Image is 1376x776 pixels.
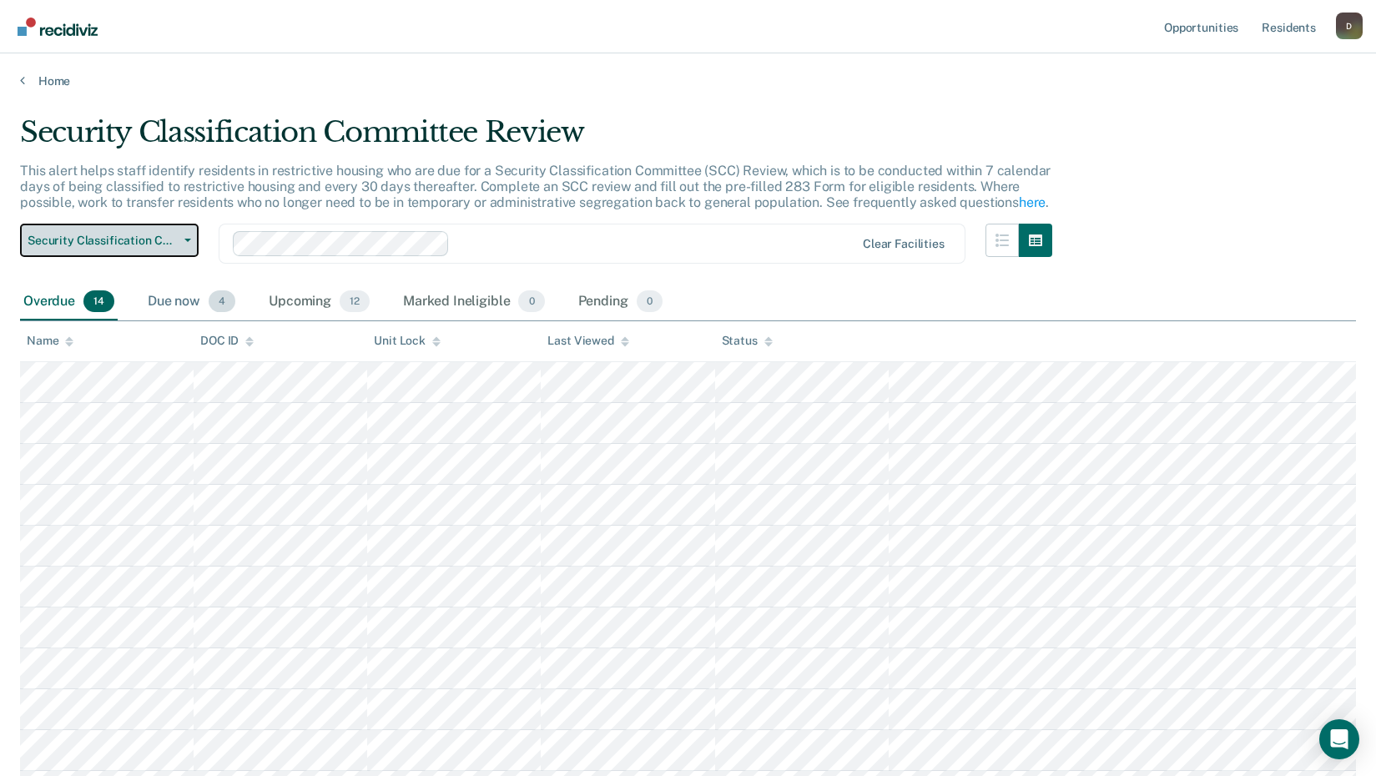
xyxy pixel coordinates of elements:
div: Last Viewed [547,334,628,348]
span: 4 [209,290,235,312]
div: Unit Lock [374,334,441,348]
span: 0 [637,290,663,312]
img: Recidiviz [18,18,98,36]
p: This alert helps staff identify residents in restrictive housing who are due for a Security Class... [20,163,1051,210]
span: 12 [340,290,370,312]
span: Security Classification Committee Review [28,234,178,248]
div: Marked Ineligible0 [400,284,548,320]
div: Security Classification Committee Review [20,115,1052,163]
div: Open Intercom Messenger [1319,719,1359,759]
a: Home [20,73,1356,88]
div: Upcoming12 [265,284,373,320]
a: here [1019,194,1046,210]
div: D [1336,13,1363,39]
span: 0 [518,290,544,312]
div: Name [27,334,73,348]
div: Clear facilities [863,237,945,251]
button: Profile dropdown button [1336,13,1363,39]
div: Overdue14 [20,284,118,320]
button: Security Classification Committee Review [20,224,199,257]
div: DOC ID [200,334,254,348]
div: Status [722,334,773,348]
div: Due now4 [144,284,239,320]
span: 14 [83,290,114,312]
div: Pending0 [575,284,666,320]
